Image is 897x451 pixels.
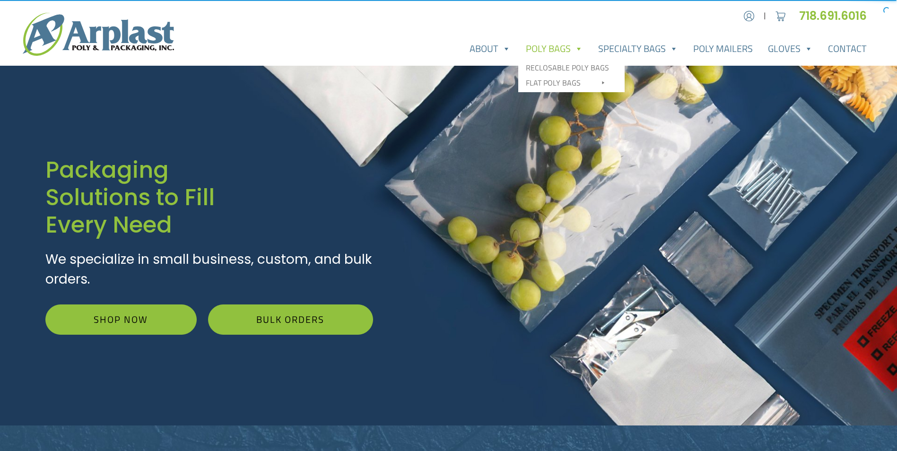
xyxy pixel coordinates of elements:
a: Contact [820,39,874,58]
p: We specialize in small business, custom, and bulk orders. [45,250,373,289]
a: 718.691.6016 [799,8,874,24]
a: Poly Bags [518,39,591,58]
a: Flat Poly Bags [520,75,623,90]
span: | [764,10,766,22]
a: Specialty Bags [591,39,686,58]
a: Bulk Orders [208,304,373,335]
a: Shop Now [45,304,197,335]
a: Gloves [760,39,820,58]
a: Poly Mailers [686,39,760,58]
a: About [462,39,518,58]
a: Reclosable Poly Bags [520,60,623,75]
img: logo [23,13,174,56]
h1: Packaging Solutions to Fill Every Need [45,156,373,238]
